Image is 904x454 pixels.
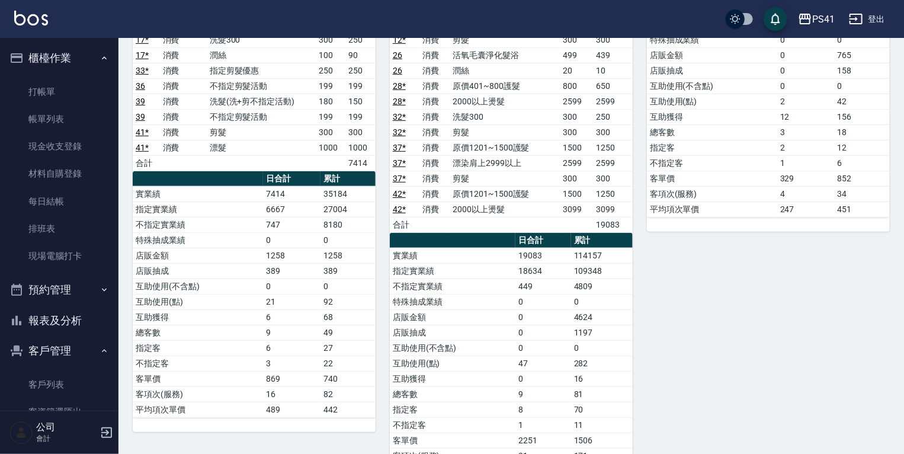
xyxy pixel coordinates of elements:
[560,47,594,63] td: 499
[160,32,207,47] td: 消費
[390,279,515,294] td: 不指定實業績
[263,248,320,263] td: 1258
[450,140,560,155] td: 原價1201~1500護髮
[777,171,835,186] td: 329
[515,402,571,417] td: 8
[316,63,345,78] td: 250
[346,155,376,171] td: 7414
[393,66,402,75] a: 26
[263,340,320,356] td: 6
[160,109,207,124] td: 消費
[346,140,376,155] td: 1000
[647,32,777,47] td: 特殊抽成業績
[450,155,560,171] td: 漂染肩上2999以上
[647,202,777,217] td: 平均項次單價
[160,124,207,140] td: 消費
[320,171,376,187] th: 累計
[5,160,114,187] a: 材料自購登錄
[160,78,207,94] td: 消費
[5,43,114,73] button: 櫃檯作業
[133,325,263,340] td: 總客數
[450,32,560,47] td: 剪髮
[133,340,263,356] td: 指定客
[515,294,571,309] td: 0
[263,371,320,386] td: 869
[571,309,633,325] td: 4624
[320,186,376,202] td: 35184
[320,294,376,309] td: 92
[5,105,114,133] a: 帳單列表
[777,155,835,171] td: 1
[571,371,633,386] td: 16
[160,63,207,78] td: 消費
[571,340,633,356] td: 0
[133,386,263,402] td: 客項次(服務)
[835,32,890,47] td: 0
[593,63,633,78] td: 10
[777,202,835,217] td: 247
[420,47,450,63] td: 消費
[593,109,633,124] td: 250
[390,356,515,371] td: 互助使用(點)
[835,124,890,140] td: 18
[207,32,316,47] td: 洗髮300
[133,202,263,217] td: 指定實業績
[320,202,376,217] td: 27004
[515,248,571,263] td: 19083
[647,171,777,186] td: 客單價
[835,155,890,171] td: 6
[346,109,376,124] td: 199
[560,32,594,47] td: 300
[560,202,594,217] td: 3099
[346,124,376,140] td: 300
[812,12,835,27] div: PS41
[647,155,777,171] td: 不指定客
[136,97,145,106] a: 39
[5,371,114,398] a: 客戶列表
[835,202,890,217] td: 451
[593,140,633,155] td: 1250
[320,263,376,279] td: 389
[593,217,633,232] td: 19083
[515,279,571,294] td: 449
[777,47,835,63] td: 0
[390,325,515,340] td: 店販抽成
[133,371,263,386] td: 客單價
[320,356,376,371] td: 22
[316,94,345,109] td: 180
[571,248,633,263] td: 114157
[560,186,594,202] td: 1500
[133,356,263,371] td: 不指定客
[320,232,376,248] td: 0
[5,242,114,270] a: 現場電腦打卡
[9,421,33,445] img: Person
[571,433,633,448] td: 1506
[263,325,320,340] td: 9
[320,386,376,402] td: 82
[593,78,633,94] td: 650
[844,8,890,30] button: 登出
[777,63,835,78] td: 0
[835,47,890,63] td: 765
[390,417,515,433] td: 不指定客
[420,140,450,155] td: 消費
[207,124,316,140] td: 剪髮
[207,78,316,94] td: 不指定剪髮活動
[320,325,376,340] td: 49
[515,371,571,386] td: 0
[777,32,835,47] td: 0
[390,248,515,263] td: 實業績
[515,417,571,433] td: 1
[450,124,560,140] td: 剪髮
[835,78,890,94] td: 0
[571,417,633,433] td: 11
[560,171,594,186] td: 300
[390,386,515,402] td: 總客數
[420,155,450,171] td: 消費
[515,233,571,248] th: 日合計
[346,63,376,78] td: 250
[420,63,450,78] td: 消費
[316,140,345,155] td: 1000
[320,402,376,417] td: 442
[160,47,207,63] td: 消費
